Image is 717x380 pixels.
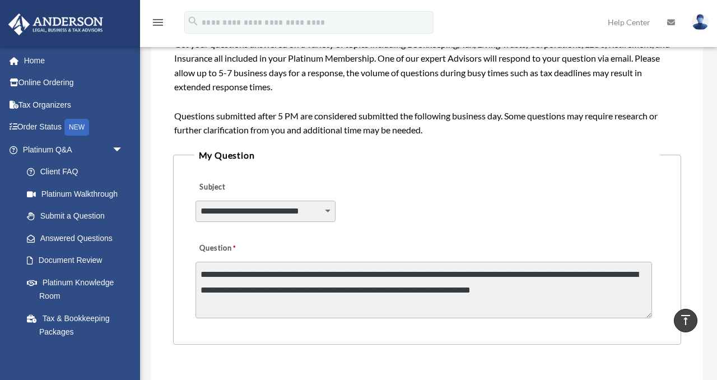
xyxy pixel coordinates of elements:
[187,15,199,27] i: search
[679,313,692,327] i: vertical_align_top
[151,16,165,29] i: menu
[674,309,697,332] a: vertical_align_top
[16,271,140,307] a: Platinum Knowledge Room
[112,138,134,161] span: arrow_drop_down
[16,307,140,343] a: Tax & Bookkeeping Packages
[16,161,140,183] a: Client FAQ
[5,13,106,35] img: Anderson Advisors Platinum Portal
[16,183,140,205] a: Platinum Walkthrough
[195,180,302,196] label: Subject
[8,72,140,94] a: Online Ordering
[16,227,140,249] a: Answered Questions
[194,147,660,163] legend: My Question
[195,241,282,257] label: Question
[8,49,140,72] a: Home
[16,205,134,228] a: Submit a Question
[64,119,89,136] div: NEW
[692,14,709,30] img: User Pic
[8,138,140,161] a: Platinum Q&Aarrow_drop_down
[16,249,140,272] a: Document Review
[151,20,165,29] a: menu
[8,94,140,116] a: Tax Organizers
[8,116,140,139] a: Order StatusNEW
